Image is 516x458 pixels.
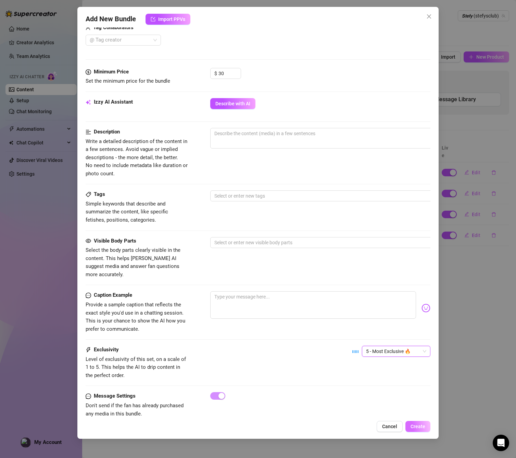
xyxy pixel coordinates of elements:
[86,128,91,136] span: align-left
[158,16,185,22] span: Import PPVs
[94,69,129,75] strong: Minimum Price
[377,421,403,432] button: Cancel
[86,356,186,378] span: Level of exclusivity of this set, on a scale of 1 to 5. This helps the AI to drip content in the ...
[366,346,426,356] span: 5 - Most Exclusive 🔥
[86,346,91,354] span: thunderbolt
[146,14,190,25] button: Import PPVs
[94,292,132,298] strong: Caption Example
[86,138,188,177] span: Write a detailed description of the content in a few sentences. Avoid vague or implied descriptio...
[405,421,430,432] button: Create
[93,24,134,31] strong: Tag Collaborators
[493,435,509,451] div: Open Intercom Messenger
[86,247,180,278] span: Select the body parts clearly visible in the content. This helps [PERSON_NAME] AI suggest media a...
[94,129,120,135] strong: Description
[382,424,397,429] span: Cancel
[86,392,91,400] span: message
[86,201,168,223] span: Simple keywords that describe and summarize the content, like specific fetishes, positions, categ...
[86,78,170,84] span: Set the minimum price for the bundle
[86,238,91,244] span: eye
[151,17,155,22] span: import
[86,402,184,417] span: Don't send if the fan has already purchased any media in this bundle.
[86,192,91,197] span: tag
[94,99,133,105] strong: Izzy AI Assistant
[86,68,91,76] span: dollar
[86,24,90,32] span: user
[215,101,250,106] span: Describe with AI
[424,14,435,19] span: Close
[424,11,435,22] button: Close
[86,14,136,25] span: Add New Bundle
[426,14,432,19] span: close
[94,347,119,353] strong: Exclusivity
[421,304,430,313] img: svg%3e
[86,302,185,332] span: Provide a sample caption that reflects the exact style you'd use in a chatting session. This is y...
[86,291,91,300] span: message
[94,238,136,244] strong: Visible Body Parts
[411,424,425,429] span: Create
[210,98,255,109] button: Describe with AI
[94,191,105,197] strong: Tags
[94,393,136,399] strong: Message Settings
